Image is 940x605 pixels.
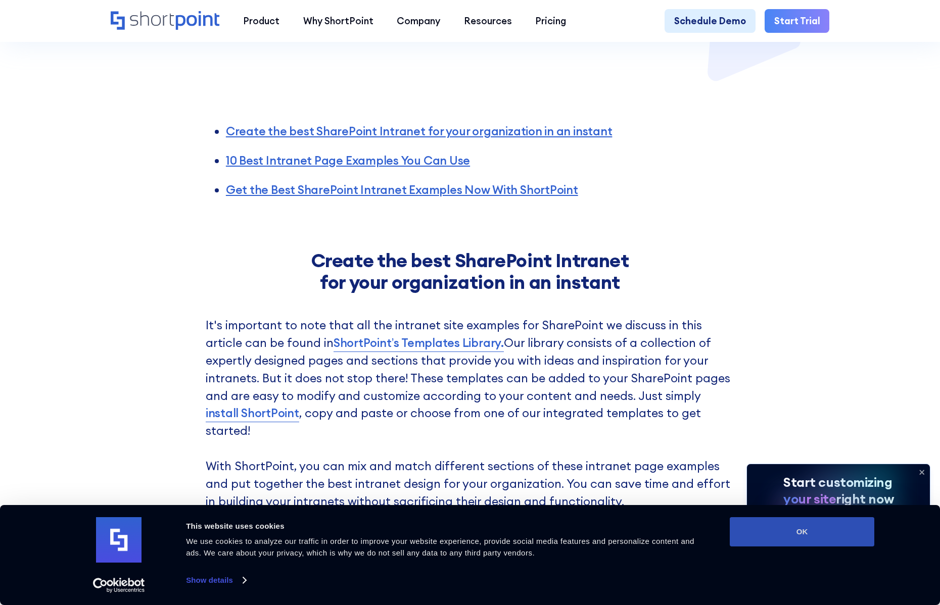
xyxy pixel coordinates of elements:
[765,9,829,32] a: Start Trial
[385,9,452,32] a: Company
[186,573,246,588] a: Show details
[397,14,440,28] div: Company
[243,14,279,28] div: Product
[186,537,694,557] span: We use cookies to analyze our traffic in order to improve your website experience, provide social...
[206,317,734,511] p: It's important to note that all the intranet site examples for SharePoint we discuss in this arti...
[524,9,578,32] a: Pricing
[226,124,613,138] a: Create the best SharePoint Intranet for your organization in an instant
[334,334,504,352] a: ShortPoint’s Templates Library.
[96,517,142,563] img: logo
[231,9,292,32] a: Product
[665,9,755,32] a: Schedule Demo
[303,14,373,28] div: Why ShortPoint
[311,248,629,294] strong: Create the best SharePoint Intranet for your organization in an instant
[226,182,578,197] a: Get the Best SharePoint Intranet Examples Now With ShortPoint
[186,520,707,532] div: This website uses cookies
[730,517,874,546] button: OK
[535,14,566,28] div: Pricing
[111,11,220,31] a: Home
[226,153,470,168] a: 10 Best Intranet Page Examples You Can Use
[464,14,512,28] div: Resources
[75,578,163,593] a: Usercentrics Cookiebot - opens in a new window
[206,405,299,422] a: install ShortPoint
[452,9,524,32] a: Resources
[292,9,386,32] a: Why ShortPoint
